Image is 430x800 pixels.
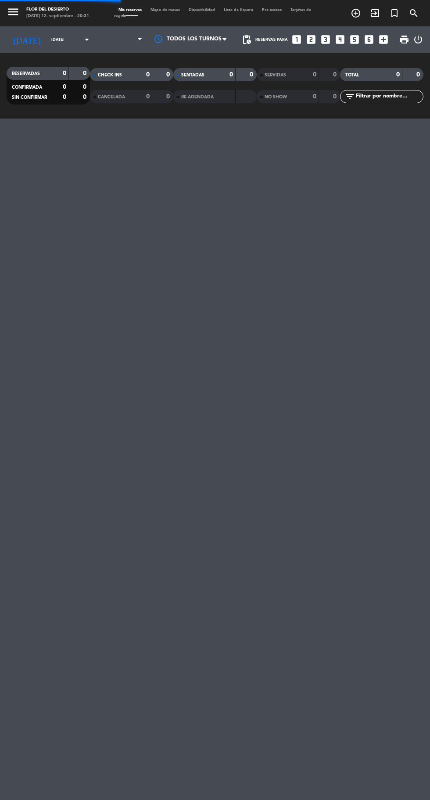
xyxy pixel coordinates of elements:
[83,94,88,100] strong: 0
[416,72,422,78] strong: 0
[26,7,89,13] div: FLOR DEL DESIERTO
[258,8,286,12] span: Pre-acceso
[413,34,423,45] i: power_settings_new
[250,72,255,78] strong: 0
[355,92,423,101] input: Filtrar por nombre...
[166,94,172,100] strong: 0
[184,8,219,12] span: Disponibilidad
[219,8,258,12] span: Lista de Espera
[7,31,47,48] i: [DATE]
[333,72,338,78] strong: 0
[98,73,122,77] span: CHECK INS
[146,8,184,12] span: Mapa de mesas
[349,34,360,45] i: looks_5
[334,34,346,45] i: looks_4
[344,91,355,102] i: filter_list
[12,85,42,90] span: CONFIRMADA
[7,5,20,18] i: menu
[351,8,361,18] i: add_circle_outline
[7,5,20,21] button: menu
[114,8,146,12] span: Mis reservas
[313,72,316,78] strong: 0
[229,72,233,78] strong: 0
[378,34,389,45] i: add_box
[12,95,47,100] span: SIN CONFIRMAR
[63,84,66,90] strong: 0
[333,94,338,100] strong: 0
[291,34,302,45] i: looks_one
[241,34,252,45] span: pending_actions
[98,95,125,99] span: CANCELADA
[63,94,66,100] strong: 0
[313,94,316,100] strong: 0
[396,72,400,78] strong: 0
[63,70,66,76] strong: 0
[399,34,409,45] span: print
[389,8,400,18] i: turned_in_not
[320,34,331,45] i: looks_3
[345,73,359,77] span: TOTAL
[83,70,88,76] strong: 0
[370,8,380,18] i: exit_to_app
[181,95,214,99] span: RE AGENDADA
[146,94,150,100] strong: 0
[305,34,317,45] i: looks_two
[82,34,92,45] i: arrow_drop_down
[363,34,375,45] i: looks_6
[26,13,89,20] div: [DATE] 12. septiembre - 20:31
[265,95,287,99] span: NO SHOW
[166,72,172,78] strong: 0
[83,84,88,90] strong: 0
[255,37,288,42] span: Reservas para
[408,8,419,18] i: search
[146,72,150,78] strong: 0
[265,73,286,77] span: SERVIDAS
[12,72,40,76] span: RESERVADAS
[181,73,204,77] span: SENTADAS
[413,26,423,53] div: LOG OUT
